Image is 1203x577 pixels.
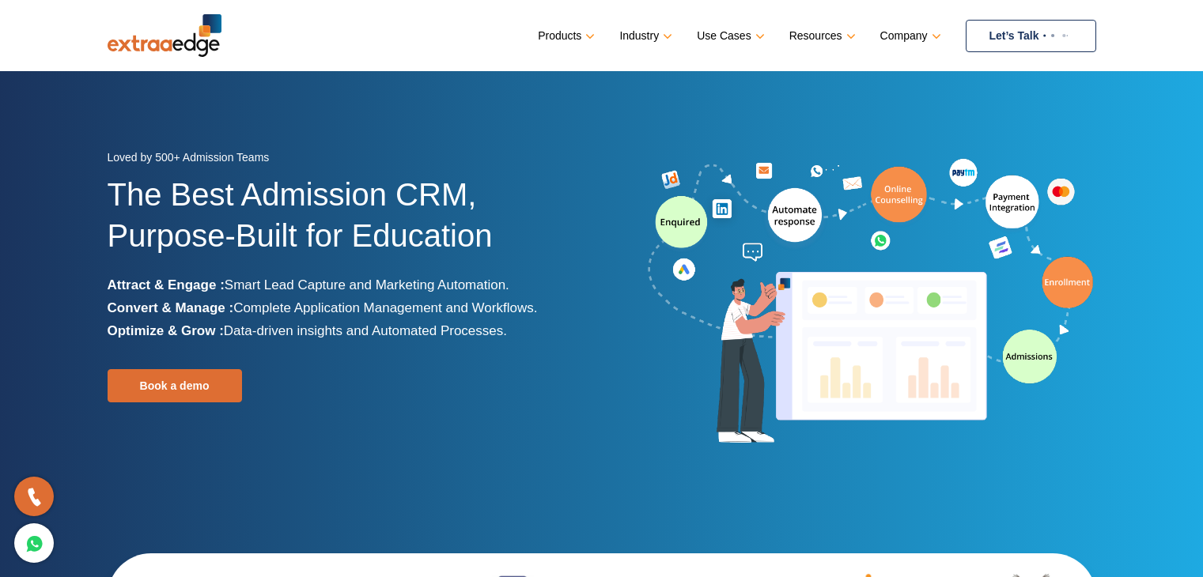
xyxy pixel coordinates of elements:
span: Complete Application Management and Workflows. [233,300,537,315]
span: Smart Lead Capture and Marketing Automation. [225,277,509,292]
div: Loved by 500+ Admission Teams [108,146,590,174]
a: Book a demo [108,369,242,402]
a: Resources [789,25,853,47]
a: Company [880,25,938,47]
a: Products [538,25,592,47]
b: Convert & Manage : [108,300,234,315]
b: Attract & Engage : [108,277,225,292]
span: Data-driven insights and Automated Processes. [224,323,507,338]
a: Industry [619,25,669,47]
img: admission-software-home-page-header [645,155,1096,450]
b: Optimize & Grow : [108,323,224,338]
a: Let’s Talk [966,20,1096,52]
a: Use Cases [697,25,761,47]
h1: The Best Admission CRM, Purpose-Built for Education [108,174,590,273]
